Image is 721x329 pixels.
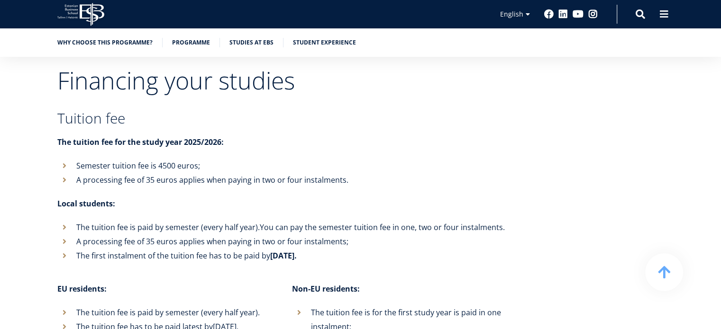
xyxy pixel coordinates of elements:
[229,38,274,47] a: Studies at EBS
[57,137,224,147] strong: The tuition fee for the study year 2025/2026:
[57,220,508,234] li: The tuition fee is paid by semester (every half year).
[588,9,598,19] a: Instagram
[57,69,508,92] h2: Financing your studies
[57,38,153,47] a: Why choose this programme?
[57,234,508,249] li: A processing fee of 35 euros applies when paying in two or four instalments;
[11,144,52,152] span: Two-year MBA
[2,157,9,163] input: Technology Innovation MBA
[544,9,554,19] a: Facebook
[260,222,505,232] span: You can pay the semester tuition fee in one, two or four instalments.
[292,284,360,294] strong: Non-EU residents:
[172,38,210,47] a: Programme
[57,198,115,209] strong: Local students:
[293,38,356,47] a: Student experience
[2,144,9,151] input: Two-year MBA
[11,156,91,165] span: Technology Innovation MBA
[57,284,107,294] strong: EU residents:
[270,250,297,261] strong: [DATE].
[573,9,584,19] a: Youtube
[57,173,508,187] li: A processing fee of 35 euros applies when paying in two or four instalments.
[225,0,256,9] span: Last Name
[57,111,508,125] h3: Tuition fee
[11,132,88,140] span: One-year MBA (in Estonian)
[57,249,508,263] li: The first instalment of the tuition fee has to be paid by
[57,305,273,320] li: The tuition fee is paid by semester (every half year).
[2,132,9,138] input: One-year MBA (in Estonian)
[57,159,508,173] li: Semester tuition fee is 4500 euros;
[558,9,568,19] a: Linkedin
